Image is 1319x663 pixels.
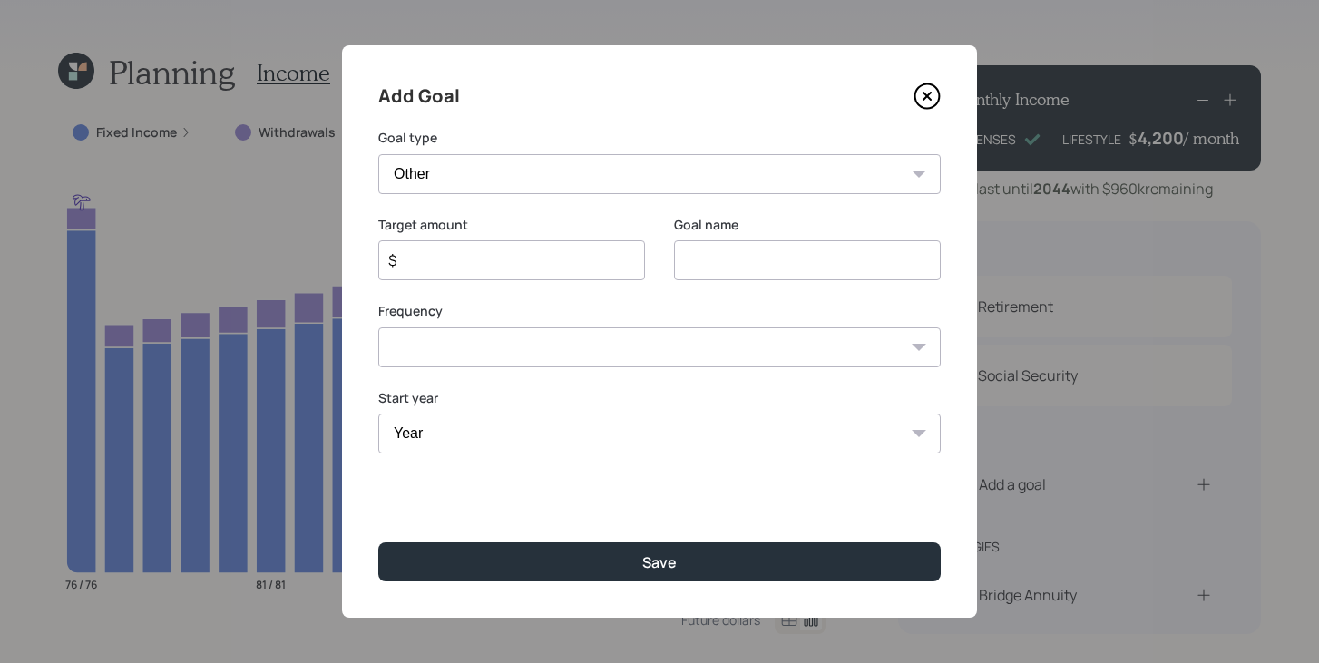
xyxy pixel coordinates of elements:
label: Start year [378,389,941,407]
label: Frequency [378,302,941,320]
div: Save [642,552,677,572]
label: Goal name [674,216,941,234]
label: Target amount [378,216,645,234]
button: Save [378,542,941,581]
label: Goal type [378,129,941,147]
h4: Add Goal [378,82,460,111]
